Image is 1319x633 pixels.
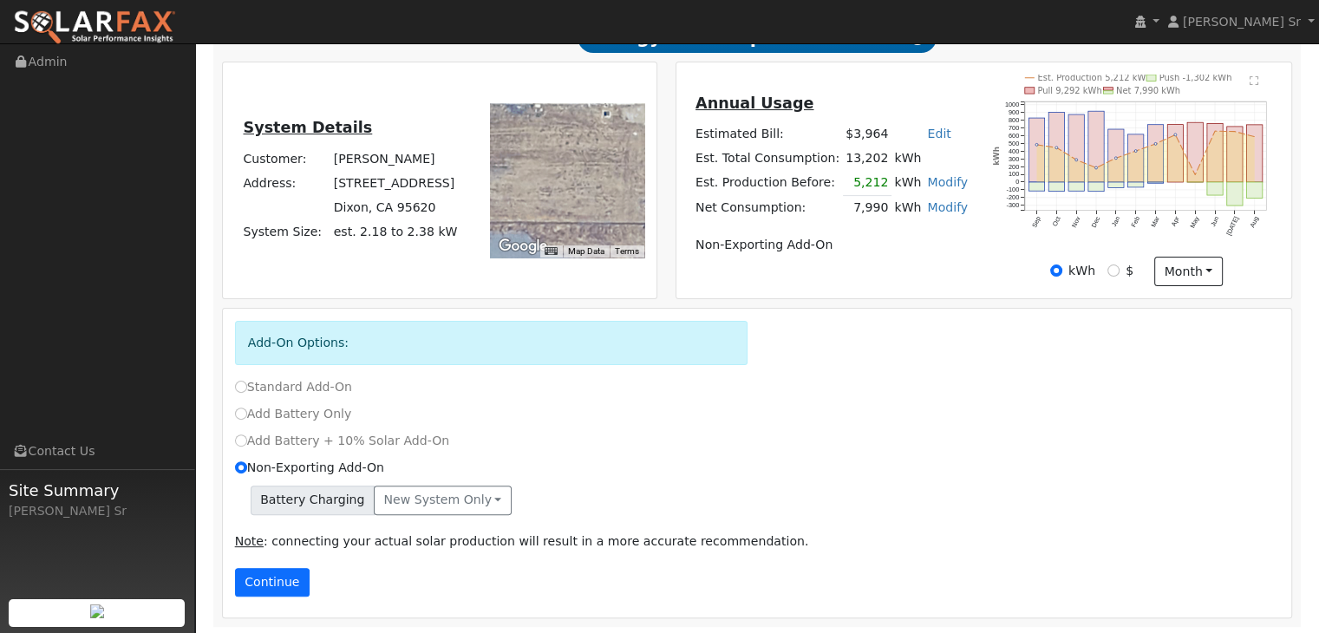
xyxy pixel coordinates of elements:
[235,405,352,423] label: Add Battery Only
[1068,182,1084,191] rect: onclick=""
[1068,262,1095,280] label: kWh
[1207,123,1223,182] rect: onclick=""
[1225,215,1241,237] text: [DATE]
[1128,182,1144,187] rect: onclick=""
[1194,173,1197,176] circle: onclick=""
[1030,215,1042,229] text: Sep
[843,121,891,146] td: $3,964
[494,235,552,258] a: Open this area in Google Maps (opens a new window)
[692,121,842,146] td: Estimated Bill:
[1035,143,1038,146] circle: onclick=""
[1055,146,1058,148] circle: onclick=""
[1009,123,1019,131] text: 700
[1148,182,1164,183] rect: onclick=""
[843,195,891,220] td: 7,990
[692,232,970,257] td: Non-Exporting Add-On
[1108,129,1124,182] rect: onclick=""
[235,534,264,548] u: Note
[1150,214,1162,228] text: Mar
[243,119,372,136] u: System Details
[1250,75,1259,86] text: 
[1009,154,1019,162] text: 300
[330,147,460,171] td: [PERSON_NAME]
[235,434,247,447] input: Add Battery + 10% Solar Add-On
[1009,162,1019,170] text: 200
[927,127,950,140] a: Edit
[1050,264,1062,277] input: kWh
[1128,134,1144,181] rect: onclick=""
[993,147,1002,166] text: kWh
[891,171,924,196] td: kWh
[235,568,310,597] button: Continue
[545,245,557,258] button: Keyboard shortcuts
[1028,118,1044,182] rect: onclick=""
[1068,114,1084,182] rect: onclick=""
[235,321,748,365] div: Add-On Options:
[1189,214,1201,229] text: May
[891,147,971,171] td: kWh
[1214,129,1217,132] circle: onclick=""
[1108,182,1124,188] rect: onclick=""
[1048,182,1064,192] rect: onclick=""
[692,195,842,220] td: Net Consumption:
[1209,215,1220,228] text: Jun
[235,461,247,473] input: Non-Exporting Add-On
[1095,166,1098,169] circle: onclick=""
[1009,108,1019,116] text: 900
[1009,115,1019,123] text: 800
[1170,214,1181,227] text: Apr
[1154,257,1223,286] button: month
[1009,170,1019,178] text: 100
[1159,73,1232,82] text: Push -1,302 kWh
[692,171,842,196] td: Est. Production Before:
[330,171,460,195] td: [STREET_ADDRESS]
[1115,156,1118,159] circle: onclick=""
[1253,135,1256,138] circle: onclick=""
[568,245,604,258] button: Map Data
[374,486,512,515] button: New system only
[1227,126,1243,181] rect: onclick=""
[1048,112,1064,181] rect: onclick=""
[1007,201,1020,209] text: -300
[330,220,460,245] td: System Size
[1005,101,1019,108] text: 1000
[1174,133,1177,135] circle: onclick=""
[695,95,813,112] u: Annual Usage
[1148,124,1164,181] rect: onclick=""
[235,381,247,393] input: Standard Add-On
[1134,149,1137,152] circle: onclick=""
[1051,215,1062,227] text: Oct
[1007,186,1020,193] text: -100
[1247,124,1263,181] rect: onclick=""
[1009,131,1019,139] text: 600
[1247,182,1263,199] rect: onclick=""
[240,171,330,195] td: Address:
[251,486,375,515] span: Battery Charging
[1110,215,1121,228] text: Jan
[235,408,247,420] input: Add Battery Only
[1187,122,1203,182] rect: onclick=""
[1038,86,1102,95] text: Pull 9,292 kWh
[235,459,384,477] label: Non-Exporting Add-On
[1015,178,1019,186] text: 0
[494,235,552,258] img: Google
[615,246,639,256] a: Terms (opens in new tab)
[1038,73,1152,82] text: Est. Production 5,212 kWh
[1183,15,1301,29] span: [PERSON_NAME] Sr
[240,147,330,171] td: Customer:
[1154,142,1157,145] circle: onclick=""
[9,502,186,520] div: [PERSON_NAME] Sr
[90,604,104,618] img: retrieve
[1167,124,1183,181] rect: onclick=""
[13,10,176,46] img: SolarFax
[1234,130,1237,133] circle: onclick=""
[1009,139,1019,147] text: 500
[1249,215,1261,229] text: Aug
[1009,147,1019,154] text: 400
[330,195,460,219] td: Dixon, CA 95620
[1070,214,1082,228] text: Nov
[334,225,458,238] span: est. 2.18 to 2.38 kW
[1107,264,1120,277] input: $
[927,175,968,189] a: Modify
[9,479,186,502] span: Site Summary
